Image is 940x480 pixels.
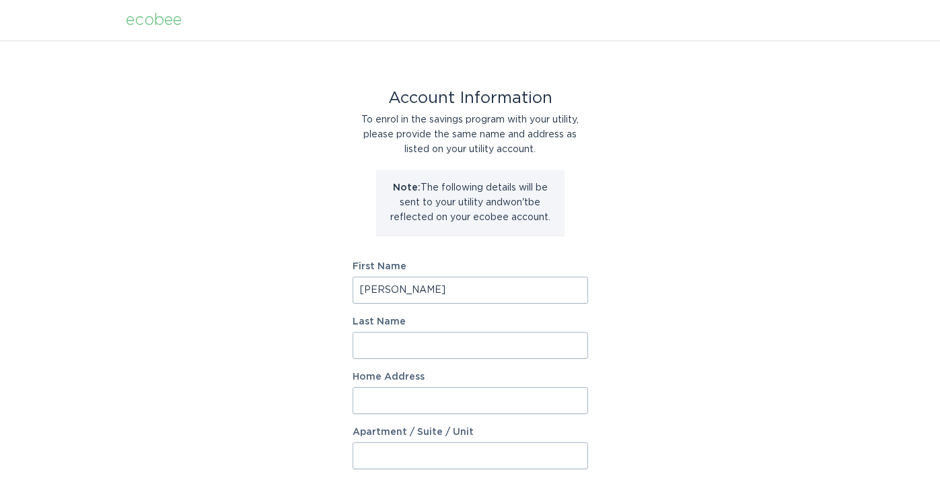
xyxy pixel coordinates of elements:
div: ecobee [126,13,182,28]
label: Last Name [353,317,588,327]
label: Home Address [353,372,588,382]
label: Apartment / Suite / Unit [353,427,588,437]
p: The following details will be sent to your utility and won't be reflected on your ecobee account. [386,180,554,225]
label: First Name [353,262,588,271]
strong: Note: [393,183,421,193]
div: To enrol in the savings program with your utility, please provide the same name and address as li... [353,112,588,157]
div: Account Information [353,91,588,106]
